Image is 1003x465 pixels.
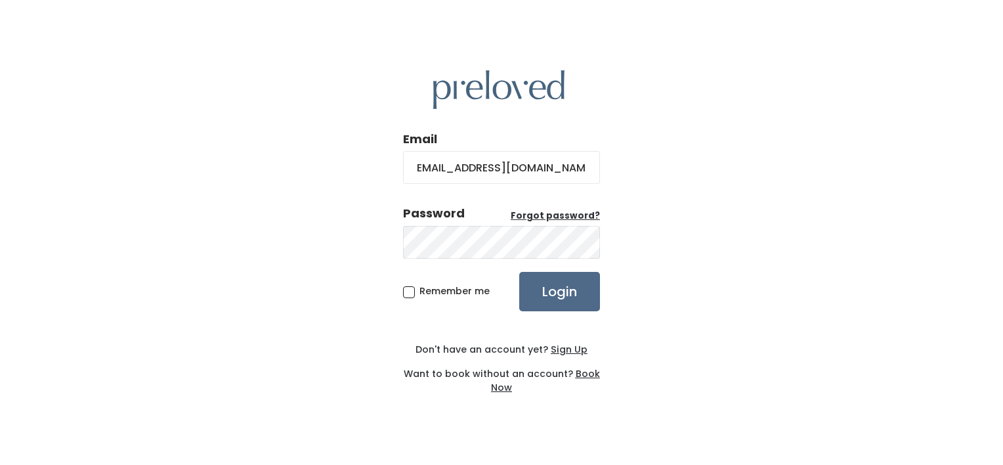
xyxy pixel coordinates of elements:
img: preloved logo [433,70,565,109]
span: Remember me [419,284,490,298]
input: Login [519,272,600,311]
a: Forgot password? [511,210,600,223]
div: Want to book without an account? [403,357,600,395]
u: Sign Up [551,343,587,356]
a: Book Now [491,367,600,394]
u: Forgot password? [511,210,600,222]
label: Email [403,131,437,148]
a: Sign Up [548,343,587,356]
div: Password [403,205,465,222]
div: Don't have an account yet? [403,343,600,357]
